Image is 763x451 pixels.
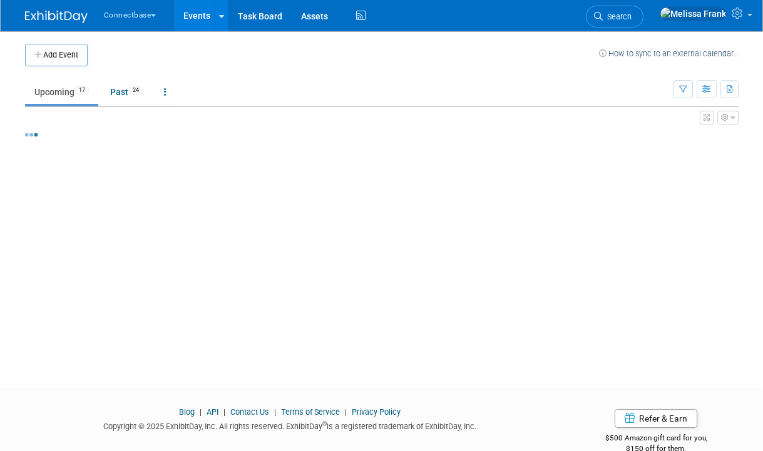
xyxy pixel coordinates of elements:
a: How to sync to an external calendar... [599,49,739,58]
span: 17 [75,86,89,95]
a: Blog [179,407,195,417]
a: Upcoming17 [25,80,98,104]
img: ExhibitDay [25,11,88,23]
a: Refer & Earn [615,409,697,428]
a: Terms of Service [281,407,340,417]
span: Search [603,12,632,21]
img: loading... [25,133,38,136]
a: Contact Us [230,407,269,417]
a: Search [586,6,643,28]
sup: ® [322,420,327,427]
span: | [197,407,205,417]
div: Copyright © 2025 ExhibitDay, Inc. All rights reserved. ExhibitDay is a registered trademark of Ex... [25,418,556,432]
span: 24 [129,86,143,95]
a: Privacy Policy [352,407,401,417]
button: Add Event [25,44,88,66]
img: Melissa Frank [660,7,727,21]
span: | [220,407,228,417]
a: API [207,407,218,417]
span: | [342,407,350,417]
a: Past24 [101,80,152,104]
span: | [271,407,279,417]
